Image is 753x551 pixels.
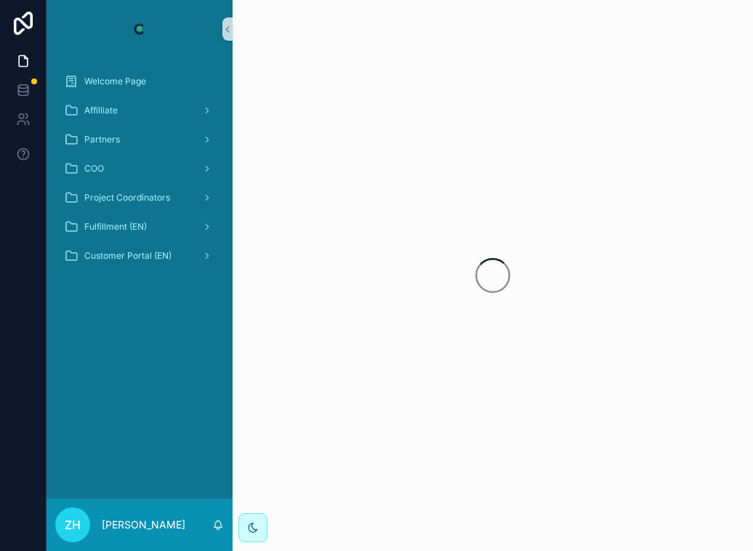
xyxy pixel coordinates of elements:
[55,156,224,182] a: COO
[55,185,224,211] a: Project Coordinators
[55,243,224,269] a: Customer Portal (EN)
[65,516,81,534] span: ZH
[84,105,118,116] span: Affilliate
[84,163,104,174] span: COO
[55,97,224,124] a: Affilliate
[47,58,233,288] div: scrollable content
[84,134,120,145] span: Partners
[55,68,224,94] a: Welcome Page
[55,214,224,240] a: Fulfillment (EN)
[84,250,172,262] span: Customer Portal (EN)
[84,221,147,233] span: Fulfillment (EN)
[84,76,146,87] span: Welcome Page
[84,192,170,204] span: Project Coordinators
[128,17,151,41] img: App logo
[55,126,224,153] a: Partners
[102,518,185,532] p: [PERSON_NAME]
